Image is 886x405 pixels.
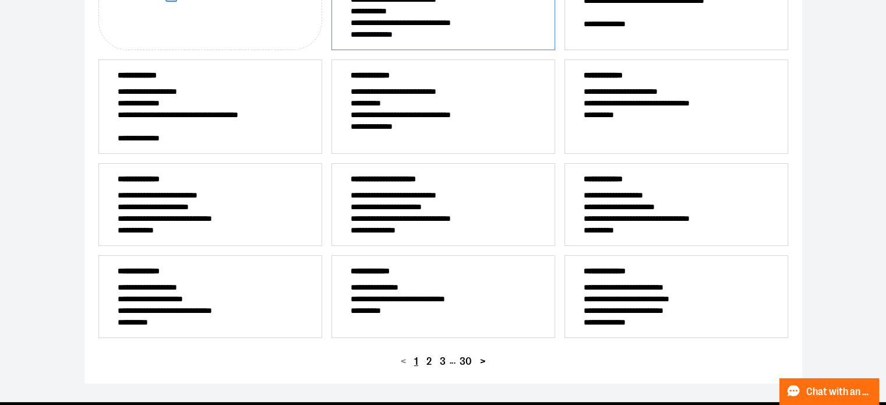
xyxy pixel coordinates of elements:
button: 2 [422,353,436,370]
button: 30 [456,353,476,370]
span: 1 [414,356,418,367]
span: > [480,356,485,367]
button: > [476,353,489,370]
button: 1 [410,353,422,370]
button: 3 [436,353,450,370]
span: ... [450,355,456,365]
span: 3 [440,356,446,367]
span: 2 [426,356,432,367]
span: Chat with an Expert [806,386,872,397]
button: Chat with an Expert [779,378,880,405]
span: 30 [460,356,472,367]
